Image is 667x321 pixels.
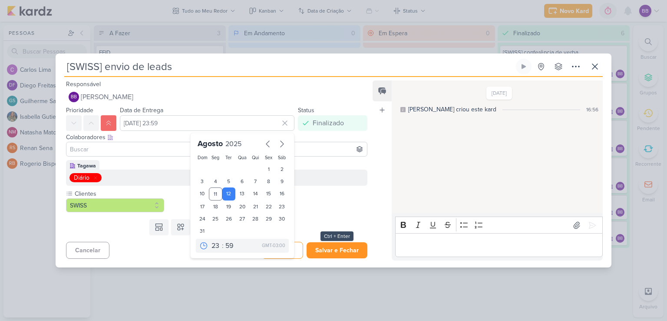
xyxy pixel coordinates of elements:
div: 30 [275,213,289,225]
div: 15 [262,187,275,201]
button: Finalizado [298,115,367,131]
div: 18 [209,201,222,213]
div: Ligar relógio [520,63,527,70]
div: 6 [235,175,249,187]
div: Seg [211,154,221,161]
div: Qua [237,154,247,161]
div: 8 [262,175,275,187]
label: Clientes [74,189,164,198]
button: SWISS [66,198,164,212]
label: Data de Entrega [120,107,163,114]
div: 5 [222,175,236,187]
label: Prioridade [66,107,93,114]
div: 16 [275,187,289,201]
div: 1 [262,163,275,175]
div: Colaboradores [66,133,367,142]
div: 31 [196,225,209,237]
div: 20 [235,201,249,213]
div: [PERSON_NAME] criou este kard [408,105,496,114]
div: Ctrl + Enter [320,231,353,241]
div: : [222,241,224,251]
div: 2 [275,163,289,175]
div: 16:56 [586,106,598,114]
div: 17 [196,201,209,213]
div: brenda bosso [69,92,79,102]
label: Responsável [66,80,101,88]
div: 26 [222,213,236,225]
div: Sex [264,154,274,161]
div: Ter [224,154,234,161]
div: Finalizado [313,118,344,128]
div: Editor editing area: main [395,233,603,257]
span: 2025 [225,140,241,148]
div: 27 [235,213,249,225]
div: 28 [249,213,262,225]
div: 11 [209,187,222,201]
div: 19 [222,201,236,213]
div: 25 [209,213,222,225]
input: Buscar [68,144,365,154]
div: GMT-03:00 [262,242,285,249]
div: 23 [275,201,289,213]
div: Sáb [277,154,287,161]
p: bb [71,95,77,100]
div: 22 [262,201,275,213]
button: Salvar e Fechar [307,242,367,258]
label: Status [298,107,314,114]
div: 3 [196,175,209,187]
div: 29 [262,213,275,225]
input: Select a date [120,115,294,131]
span: [PERSON_NAME] [81,92,133,102]
div: 14 [249,187,262,201]
div: 9 [275,175,289,187]
div: Qui [251,154,261,161]
div: Tagawa [77,162,96,170]
div: Dom [198,154,208,161]
div: 10 [196,187,209,201]
div: Editor toolbar [395,217,603,234]
button: bb [PERSON_NAME] [66,89,367,105]
button: Cancelar [66,242,109,259]
div: 7 [249,175,262,187]
div: 21 [249,201,262,213]
div: 4 [209,175,222,187]
span: Agosto [198,139,223,148]
input: Kard Sem Título [64,59,514,74]
div: 12 [222,187,236,201]
div: 24 [196,213,209,225]
div: Diário [74,173,89,182]
div: 13 [235,187,249,201]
